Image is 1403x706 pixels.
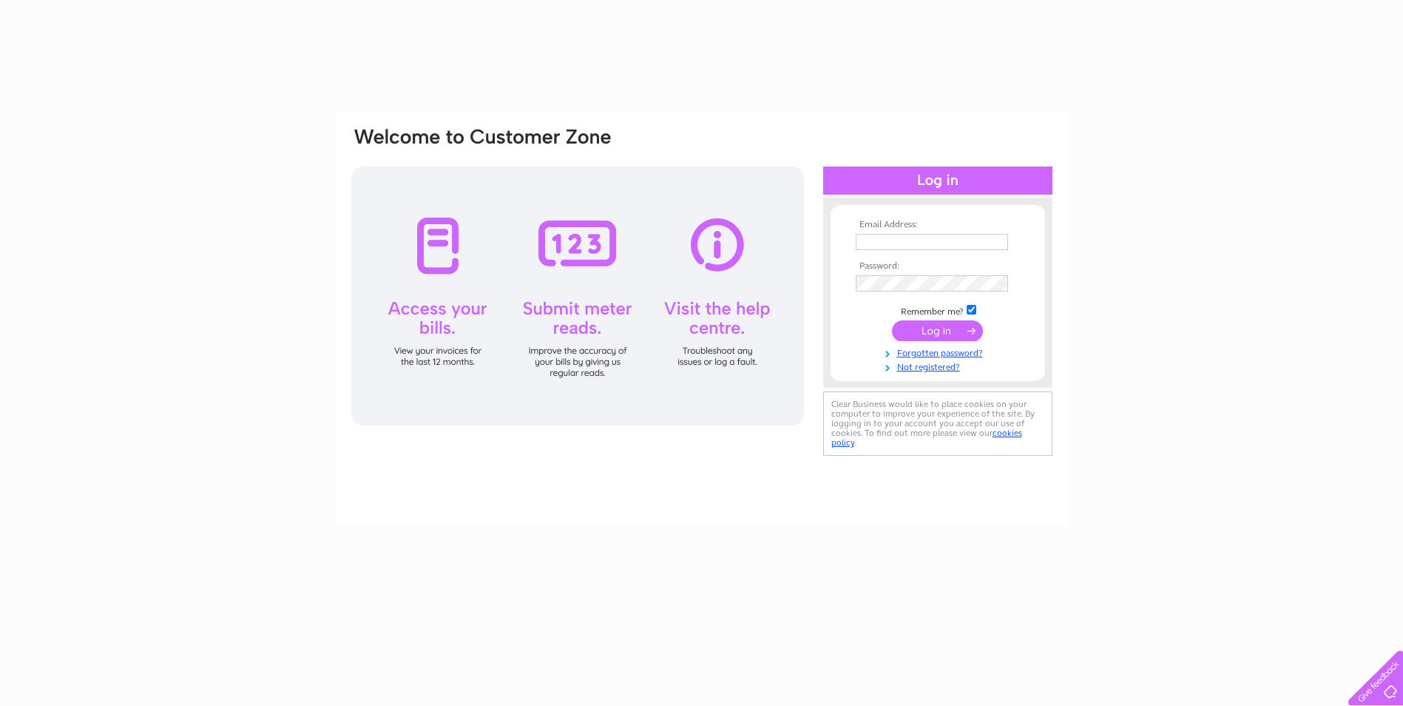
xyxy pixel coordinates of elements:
[852,220,1024,230] th: Email Address:
[831,428,1022,448] a: cookies policy
[856,345,1024,359] a: Forgotten password?
[852,261,1024,272] th: Password:
[852,303,1024,317] td: Remember me?
[823,391,1052,456] div: Clear Business would like to place cookies on your computer to improve your experience of the sit...
[892,320,983,341] input: Submit
[856,359,1024,373] a: Not registered?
